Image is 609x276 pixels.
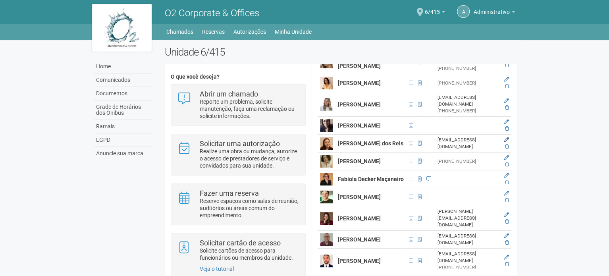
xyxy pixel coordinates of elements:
[275,26,312,37] a: Minha Unidade
[177,91,299,120] a: Abrir um chamado Reporte um problema, solicite manutenção, faça uma reclamação ou solicite inform...
[437,251,499,264] div: [EMAIL_ADDRESS][DOMAIN_NAME]
[437,208,499,228] div: [PERSON_NAME][EMAIL_ADDRESS][DOMAIN_NAME]
[320,191,333,203] img: user.png
[504,119,509,125] a: Editar membro
[233,26,266,37] a: Autorizações
[94,60,153,73] a: Home
[338,122,381,129] strong: [PERSON_NAME]
[504,98,509,104] a: Editar membro
[200,239,281,247] strong: Solicitar cartão de acesso
[505,105,509,110] a: Excluir membro
[320,173,333,185] img: user.png
[200,148,299,169] p: Realize uma obra ou mudança, autorize o acesso de prestadores de serviço e convidados para sua un...
[437,65,499,72] div: [PHONE_NUMBER]
[200,90,258,98] strong: Abrir um chamado
[338,176,404,182] strong: Fabíola Decker Maçaneiro
[437,264,499,271] div: [PHONE_NUMBER]
[437,94,499,108] div: [EMAIL_ADDRESS][DOMAIN_NAME]
[320,212,333,225] img: user.png
[171,74,305,80] h4: O que você deseja?
[94,133,153,147] a: LGPD
[94,73,153,87] a: Comunicados
[425,10,445,16] a: 6/415
[94,147,153,160] a: Anuncie sua marca
[338,140,403,147] strong: [PERSON_NAME] dos Reis
[320,233,333,246] img: user.png
[166,26,193,37] a: Chamados
[320,77,333,89] img: user.png
[474,10,515,16] a: Administrativo
[504,255,509,260] a: Editar membro
[200,139,280,148] strong: Solicitar uma autorização
[200,197,299,219] p: Reserve espaços como salas de reunião, auditórios ou áreas comum do empreendimento.
[338,236,381,243] strong: [PERSON_NAME]
[202,26,225,37] a: Reservas
[505,197,509,203] a: Excluir membro
[200,189,259,197] strong: Fazer uma reserva
[338,158,381,164] strong: [PERSON_NAME]
[320,155,333,168] img: user.png
[338,80,381,86] strong: [PERSON_NAME]
[505,144,509,149] a: Excluir membro
[505,126,509,131] a: Excluir membro
[94,100,153,120] a: Grade de Horários dos Ônibus
[505,219,509,224] a: Excluir membro
[437,137,499,150] div: [EMAIL_ADDRESS][DOMAIN_NAME]
[505,261,509,267] a: Excluir membro
[505,240,509,245] a: Excluir membro
[504,212,509,218] a: Editar membro
[177,140,299,169] a: Solicitar uma autorização Realize uma obra ou mudança, autorize o acesso de prestadores de serviç...
[165,8,259,19] span: O2 Corporate & Offices
[504,77,509,82] a: Editar membro
[338,258,381,264] strong: [PERSON_NAME]
[504,233,509,239] a: Editar membro
[505,83,509,89] a: Excluir membro
[474,1,510,15] span: Administrativo
[94,120,153,133] a: Ramais
[94,87,153,100] a: Documentos
[437,233,499,246] div: [EMAIL_ADDRESS][DOMAIN_NAME]
[504,191,509,196] a: Editar membro
[200,98,299,120] p: Reporte um problema, solicite manutenção, faça uma reclamação ou solicite informações.
[437,158,499,165] div: [PHONE_NUMBER]
[200,266,234,272] a: Veja o tutorial
[320,98,333,111] img: user.png
[320,255,333,267] img: user.png
[320,119,333,132] img: user.png
[92,4,152,52] img: logo.jpg
[338,215,381,222] strong: [PERSON_NAME]
[165,46,517,58] h2: Unidade 6/415
[338,101,381,108] strong: [PERSON_NAME]
[338,55,393,69] strong: ÁLYVA GUERREIRO DE [PERSON_NAME]
[457,5,470,18] a: A
[177,239,299,261] a: Solicitar cartão de acesso Solicite cartões de acesso para funcionários ou membros da unidade.
[505,62,509,68] a: Excluir membro
[338,194,381,200] strong: [PERSON_NAME]
[437,108,499,114] div: [PHONE_NUMBER]
[425,1,440,15] span: 6/415
[505,162,509,167] a: Excluir membro
[505,179,509,185] a: Excluir membro
[177,190,299,219] a: Fazer uma reserva Reserve espaços como salas de reunião, auditórios ou áreas comum do empreendime...
[504,173,509,178] a: Editar membro
[504,137,509,143] a: Editar membro
[437,80,499,87] div: [PHONE_NUMBER]
[200,247,299,261] p: Solicite cartões de acesso para funcionários ou membros da unidade.
[320,137,333,150] img: user.png
[504,155,509,160] a: Editar membro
